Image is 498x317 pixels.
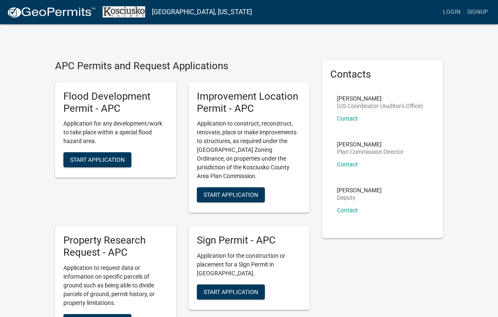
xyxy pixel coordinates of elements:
span: Start Application [204,289,258,295]
a: Signup [464,4,491,20]
span: Start Application [204,191,258,198]
a: [GEOGRAPHIC_DATA], [US_STATE] [152,5,252,19]
p: [PERSON_NAME] [337,187,382,193]
p: GIS Coordinator (Auditor's Office) [337,103,423,109]
p: Application for the construction or placement for a Sign Permit in [GEOGRAPHIC_DATA]. [197,252,301,278]
h5: Improvement Location Permit - APC [197,91,301,115]
h5: Contacts [330,68,435,81]
p: Plan Commission Director [337,149,404,155]
p: Application for any development/work to take place within a special flood hazard area. [63,119,168,146]
a: Contact [337,161,358,168]
a: Contact [337,115,358,122]
h5: Flood Development Permit - APC [63,91,168,115]
p: [PERSON_NAME] [337,96,423,101]
p: Deputy [337,195,382,201]
img: Kosciusko County, Indiana [103,6,145,18]
h4: APC Permits and Request Applications [55,60,309,72]
span: Start Application [70,156,125,163]
h5: Property Research Request - APC [63,234,168,259]
button: Start Application [197,187,265,202]
a: Contact [337,207,358,214]
p: Application to construct, reconstruct, renovate, place or make improvements to structures, as req... [197,119,301,181]
button: Start Application [63,152,131,167]
h5: Sign Permit - APC [197,234,301,247]
p: [PERSON_NAME] [337,141,404,147]
p: Application to request data or information on specific parcels of ground such as being able to di... [63,264,168,307]
a: Login [440,4,464,20]
button: Start Application [197,284,265,299]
